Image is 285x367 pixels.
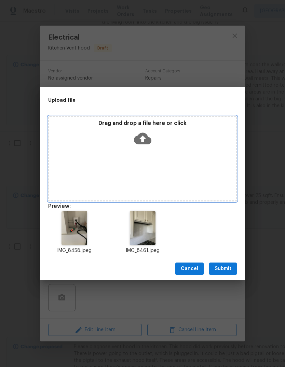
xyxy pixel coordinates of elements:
[215,265,231,273] span: Submit
[117,247,168,254] p: IMG_8461.jpeg
[130,211,155,245] img: 9k=
[49,120,236,127] p: Drag and drop a file here or click
[48,247,100,254] p: IMG_8458.jpeg
[181,265,198,273] span: Cancel
[48,96,206,104] h2: Upload file
[62,211,87,245] img: 9k=
[175,263,204,275] button: Cancel
[209,263,237,275] button: Submit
